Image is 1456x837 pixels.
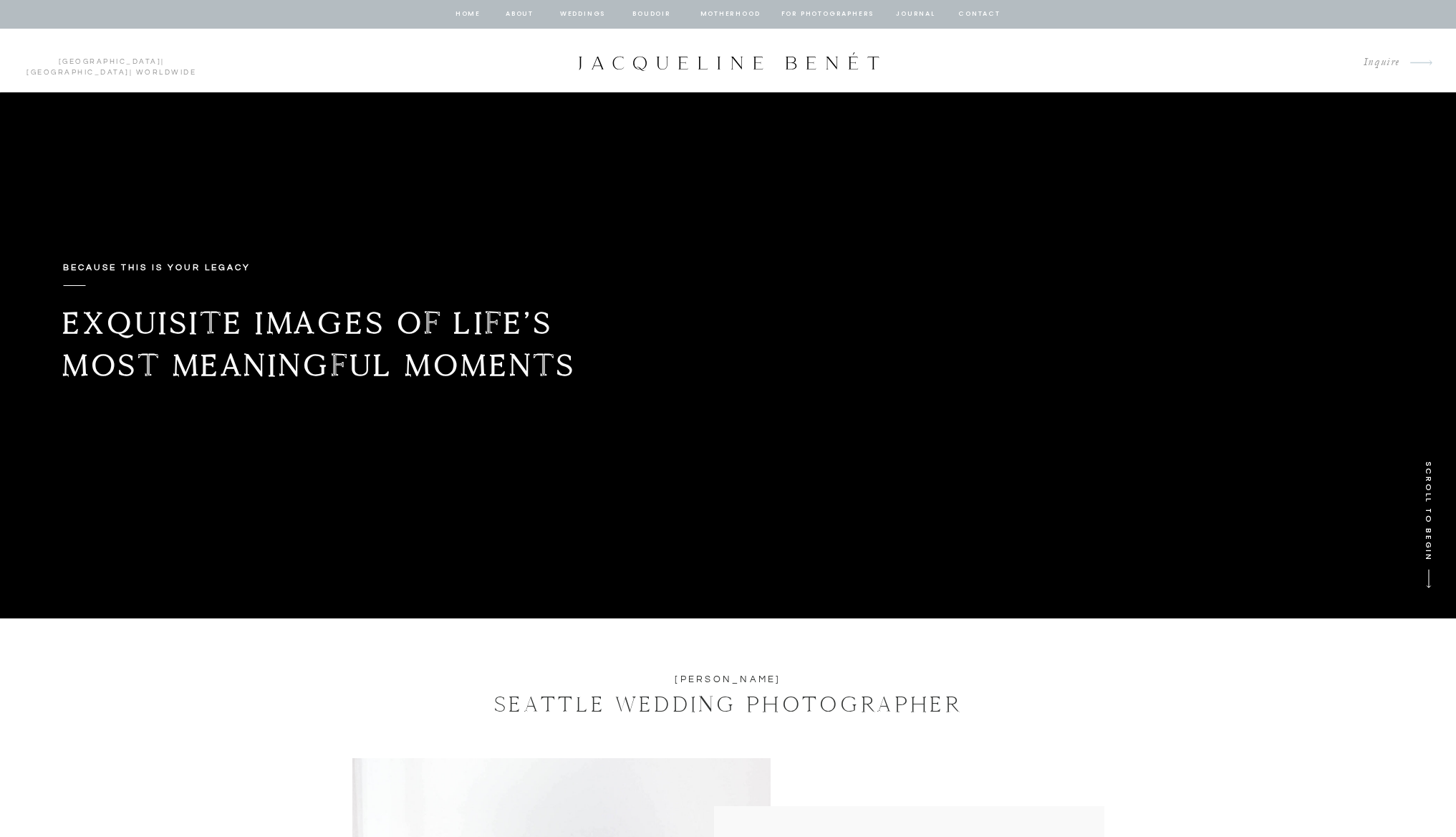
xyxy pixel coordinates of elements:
a: journal [894,8,938,21]
a: Inquire [1352,53,1400,72]
p: | | Worldwide [20,57,203,65]
a: BOUDOIR [632,8,672,21]
h2: [PERSON_NAME] [592,671,865,687]
b: Because this is your legacy [63,263,251,272]
a: [GEOGRAPHIC_DATA] [59,58,162,65]
a: contact [957,8,1003,21]
h1: SEATTLE WEDDING PHOTOGRAPHER [449,687,1008,721]
a: home [455,8,482,21]
a: [GEOGRAPHIC_DATA] [26,69,130,76]
b: Exquisite images of life’s most meaningful moments [62,304,577,384]
a: about [505,8,535,21]
a: Motherhood [700,8,760,21]
a: Weddings [559,8,607,21]
p: SCROLL TO BEGIN [1418,461,1435,583]
a: for photographers [781,8,874,21]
